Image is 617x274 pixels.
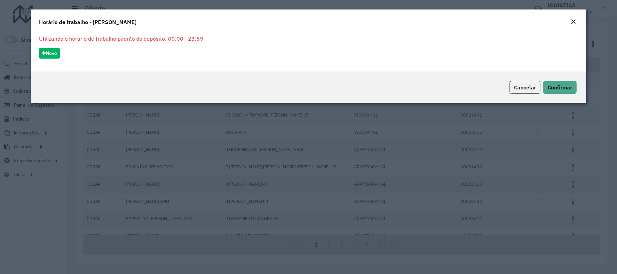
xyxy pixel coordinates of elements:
[543,81,577,94] button: Confirmar
[39,18,137,26] h4: Horário de trabalho - [PERSON_NAME]
[39,35,578,43] p: Utilizando o horário de trabalho padrão do depósito: 00:00 - 23:59
[571,19,576,24] em: Fechar
[510,81,540,94] button: Cancelar
[548,84,572,91] span: Confirmar
[39,48,60,59] button: Novo
[569,18,578,26] button: Close
[514,84,536,91] span: Cancelar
